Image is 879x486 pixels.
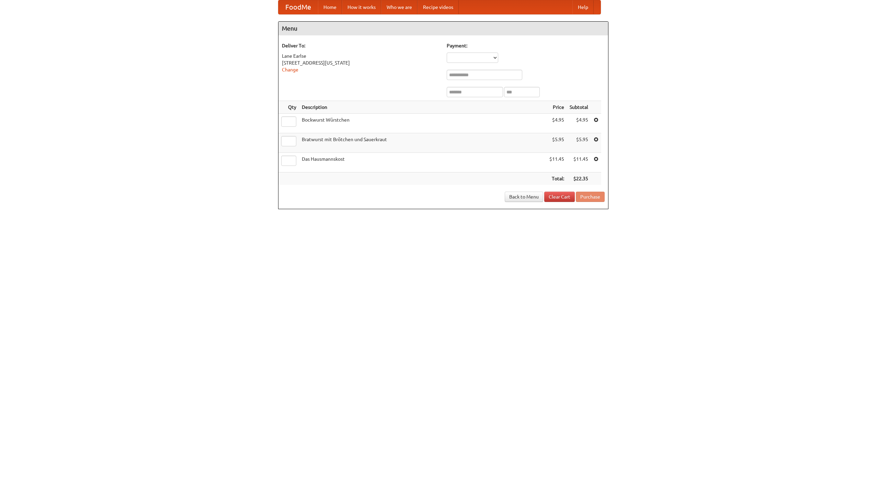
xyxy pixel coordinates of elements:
[567,101,591,114] th: Subtotal
[567,153,591,172] td: $11.45
[567,114,591,133] td: $4.95
[278,0,318,14] a: FoodMe
[282,42,440,49] h5: Deliver To:
[544,192,575,202] a: Clear Cart
[282,59,440,66] div: [STREET_ADDRESS][US_STATE]
[299,133,547,153] td: Bratwurst mit Brötchen und Sauerkraut
[278,22,608,35] h4: Menu
[547,114,567,133] td: $4.95
[282,53,440,59] div: Lane Earlse
[299,101,547,114] th: Description
[299,114,547,133] td: Bockwurst Würstchen
[278,101,299,114] th: Qty
[572,0,594,14] a: Help
[318,0,342,14] a: Home
[567,172,591,185] th: $22.35
[567,133,591,153] td: $5.95
[342,0,381,14] a: How it works
[381,0,418,14] a: Who we are
[505,192,543,202] a: Back to Menu
[547,101,567,114] th: Price
[282,67,298,72] a: Change
[447,42,605,49] h5: Payment:
[547,153,567,172] td: $11.45
[418,0,459,14] a: Recipe videos
[547,172,567,185] th: Total:
[547,133,567,153] td: $5.95
[576,192,605,202] button: Purchase
[299,153,547,172] td: Das Hausmannskost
